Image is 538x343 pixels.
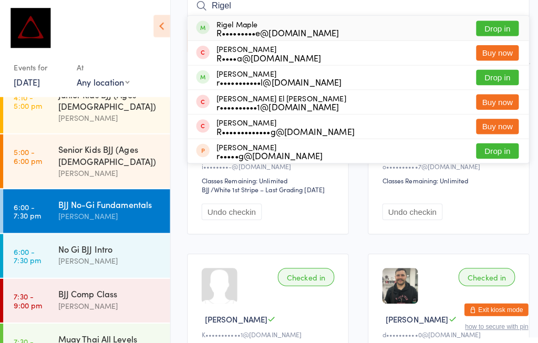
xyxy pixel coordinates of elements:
[213,77,337,85] div: r•••••••••••l@[DOMAIN_NAME]
[458,318,521,326] button: how to secure with pin
[469,93,511,108] button: Buy now
[57,284,159,295] div: BJJ Comp Class
[213,53,316,61] div: R••••a@[DOMAIN_NAME]
[469,141,511,157] button: Drop in
[14,75,39,87] a: [DATE]
[208,182,320,191] span: / White 1st Stripe – Last Grading [DATE]
[213,68,337,85] div: [PERSON_NAME]
[377,325,511,334] div: d••••••••••0@[DOMAIN_NAME]
[213,101,341,109] div: r••••••••••1@[DOMAIN_NAME]
[377,173,511,182] div: Classes Remaining: Unlimited
[199,201,258,217] button: Undo checkin
[3,275,168,318] a: 7:30 -9:00 pmBJJ Comp Class[PERSON_NAME]
[57,141,159,164] div: Senior Kids BJJ (Ages [DEMOGRAPHIC_DATA])
[14,200,40,216] time: 6:00 - 7:30 pm
[57,110,159,122] div: [PERSON_NAME]
[57,328,159,339] div: Muay Thai All Levels
[3,132,168,185] a: 5:00 -6:00 pmSenior Kids BJJ (Ages [DEMOGRAPHIC_DATA])[PERSON_NAME]
[469,117,511,132] button: Buy now
[57,251,159,263] div: [PERSON_NAME]
[274,264,329,282] div: Checked in
[377,264,412,299] img: image1664272854.png
[213,125,349,133] div: R•••••••••••••g@[DOMAIN_NAME]
[57,195,159,207] div: BJJ No-Gi Fundamentals
[469,45,511,60] button: Buy now
[380,309,442,320] span: [PERSON_NAME]
[213,28,334,36] div: R•••••••••e@[DOMAIN_NAME]
[469,20,511,36] button: Drop in
[57,207,159,219] div: [PERSON_NAME]
[3,78,168,131] a: 4:10 -5:00 pmJunior Kids BJJ (Ages [DEMOGRAPHIC_DATA])[PERSON_NAME]
[199,173,333,182] div: Classes Remaining: Unlimited
[199,325,333,334] div: K•••••••••••1@[DOMAIN_NAME]
[213,92,341,109] div: [PERSON_NAME] El [PERSON_NAME]
[57,164,159,176] div: [PERSON_NAME]
[469,69,511,84] button: Drop in
[14,58,65,75] div: Events for
[76,75,128,87] div: Any location
[11,8,50,47] img: Dominance MMA Thomastown
[452,264,508,282] div: Checked in
[213,141,318,158] div: [PERSON_NAME]
[377,201,436,217] button: Undo checkin
[213,19,334,36] div: Rigel Maple
[57,87,159,110] div: Junior Kids BJJ (Ages [DEMOGRAPHIC_DATA])
[14,91,42,108] time: 4:10 - 5:00 pm
[213,117,349,133] div: [PERSON_NAME]
[57,240,159,251] div: No Gi BJJ Intro
[76,58,128,75] div: At
[14,288,42,305] time: 7:30 - 9:00 pm
[213,44,316,61] div: [PERSON_NAME]
[458,299,521,311] button: Exit kiosk mode
[14,244,40,261] time: 6:00 - 7:30 pm
[3,231,168,274] a: 6:00 -7:30 pmNo Gi BJJ Intro[PERSON_NAME]
[199,182,206,191] div: BJJ
[213,149,318,158] div: r•••••g@[DOMAIN_NAME]
[202,309,264,320] span: [PERSON_NAME]
[57,295,159,307] div: [PERSON_NAME]
[14,145,42,162] time: 5:00 - 6:00 pm
[199,159,333,168] div: i••••••••-@[DOMAIN_NAME]
[3,186,168,230] a: 6:00 -7:30 pmBJJ No-Gi Fundamentals[PERSON_NAME]
[377,159,511,168] div: o••••••••••7@[DOMAIN_NAME]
